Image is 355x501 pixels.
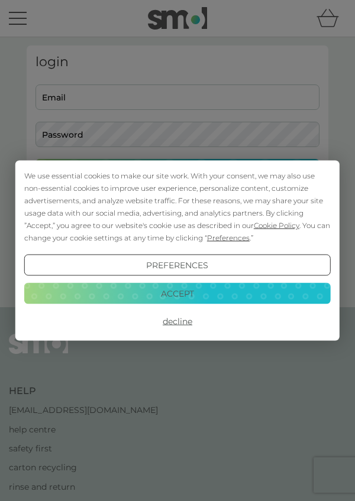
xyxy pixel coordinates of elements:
span: Cookie Policy [254,221,299,230]
button: Decline [24,311,331,332]
div: We use essential cookies to make our site work. With your consent, we may also use non-essential ... [24,170,331,244]
div: Cookie Consent Prompt [15,161,340,341]
button: Accept [24,282,331,304]
span: Preferences [207,233,250,242]
button: Preferences [24,255,331,276]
